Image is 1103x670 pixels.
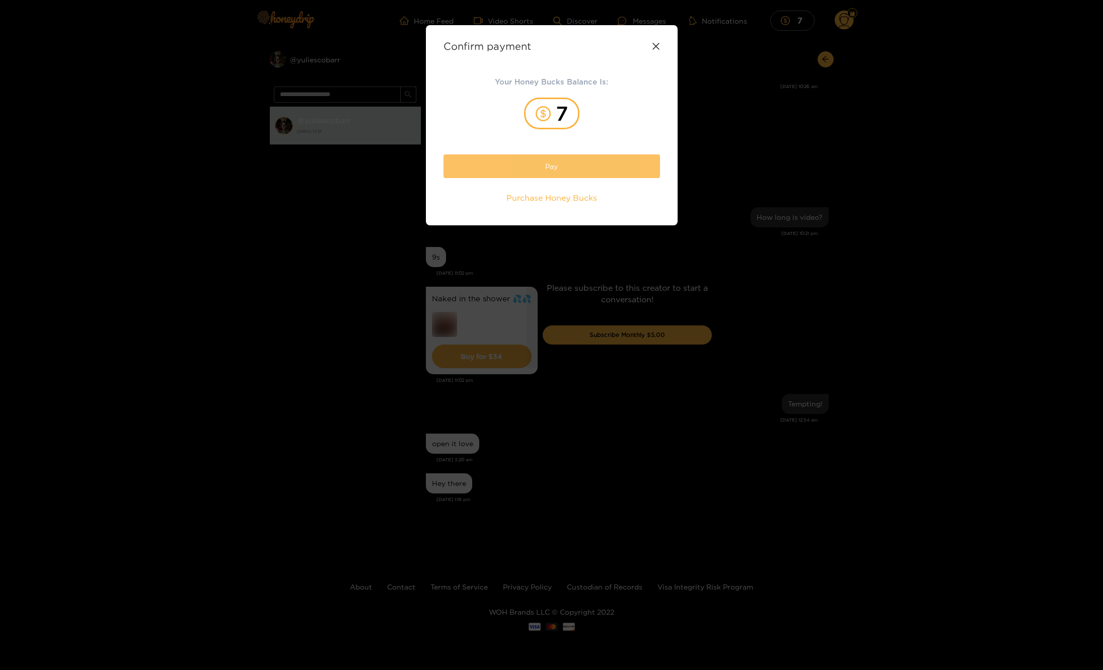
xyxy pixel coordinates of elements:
[496,188,607,208] button: Purchase Honey Bucks
[444,40,531,52] strong: Confirm payment
[524,98,579,129] div: 7
[536,106,551,121] span: dollar
[444,154,660,178] button: Pay
[506,192,597,204] span: Purchase Honey Bucks
[444,76,660,88] h2: Your Honey Bucks Balance Is:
